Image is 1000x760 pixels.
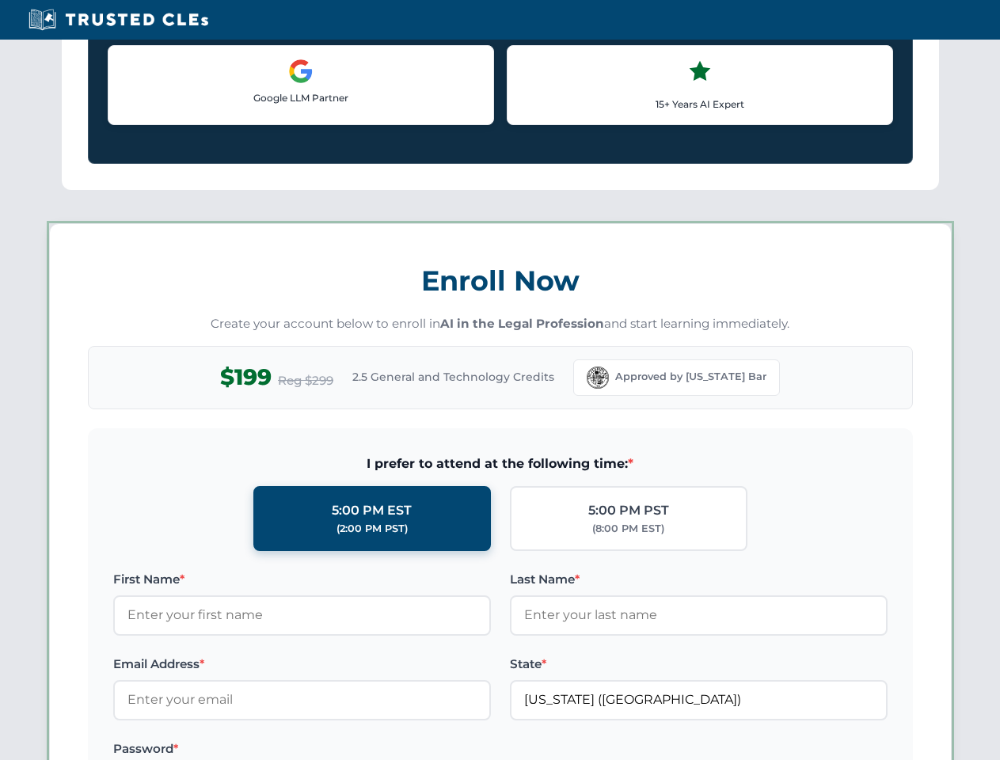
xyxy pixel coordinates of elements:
p: Create your account below to enroll in and start learning immediately. [88,315,913,333]
span: Reg $299 [278,371,333,390]
span: $199 [220,359,272,395]
h3: Enroll Now [88,256,913,306]
div: 5:00 PM EST [332,500,412,521]
div: (2:00 PM PST) [337,521,408,537]
span: I prefer to attend at the following time: [113,454,888,474]
label: State [510,655,888,674]
label: Email Address [113,655,491,674]
span: 2.5 General and Technology Credits [352,368,554,386]
p: Google LLM Partner [121,90,481,105]
input: Florida (FL) [510,680,888,720]
img: Trusted CLEs [24,8,213,32]
img: Google [288,59,314,84]
span: Approved by [US_STATE] Bar [615,369,766,385]
img: Florida Bar [587,367,609,389]
p: 15+ Years AI Expert [520,97,880,112]
div: 5:00 PM PST [588,500,669,521]
strong: AI in the Legal Profession [440,316,604,331]
input: Enter your last name [510,595,888,635]
div: (8:00 PM EST) [592,521,664,537]
input: Enter your first name [113,595,491,635]
label: Password [113,739,491,758]
label: First Name [113,570,491,589]
label: Last Name [510,570,888,589]
input: Enter your email [113,680,491,720]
